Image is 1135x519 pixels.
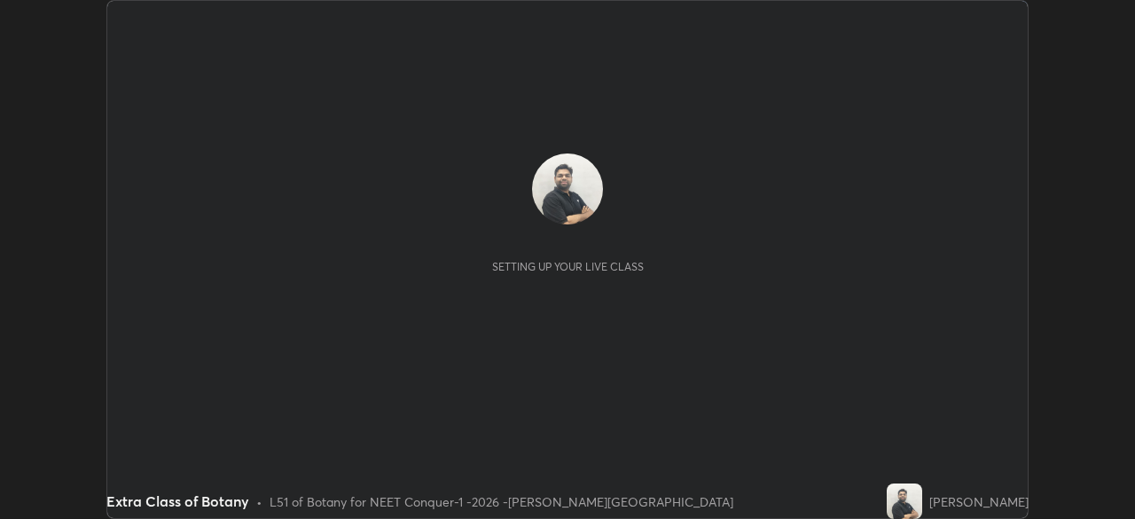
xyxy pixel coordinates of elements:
[106,491,249,512] div: Extra Class of Botany
[887,484,922,519] img: fcfddd3f18814954914cb8d37cd5bb09.jpg
[256,492,262,511] div: •
[270,492,733,511] div: L51 of Botany for NEET Conquer-1 -2026 -[PERSON_NAME][GEOGRAPHIC_DATA]
[532,153,603,224] img: fcfddd3f18814954914cb8d37cd5bb09.jpg
[929,492,1029,511] div: [PERSON_NAME]
[492,260,644,273] div: Setting up your live class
